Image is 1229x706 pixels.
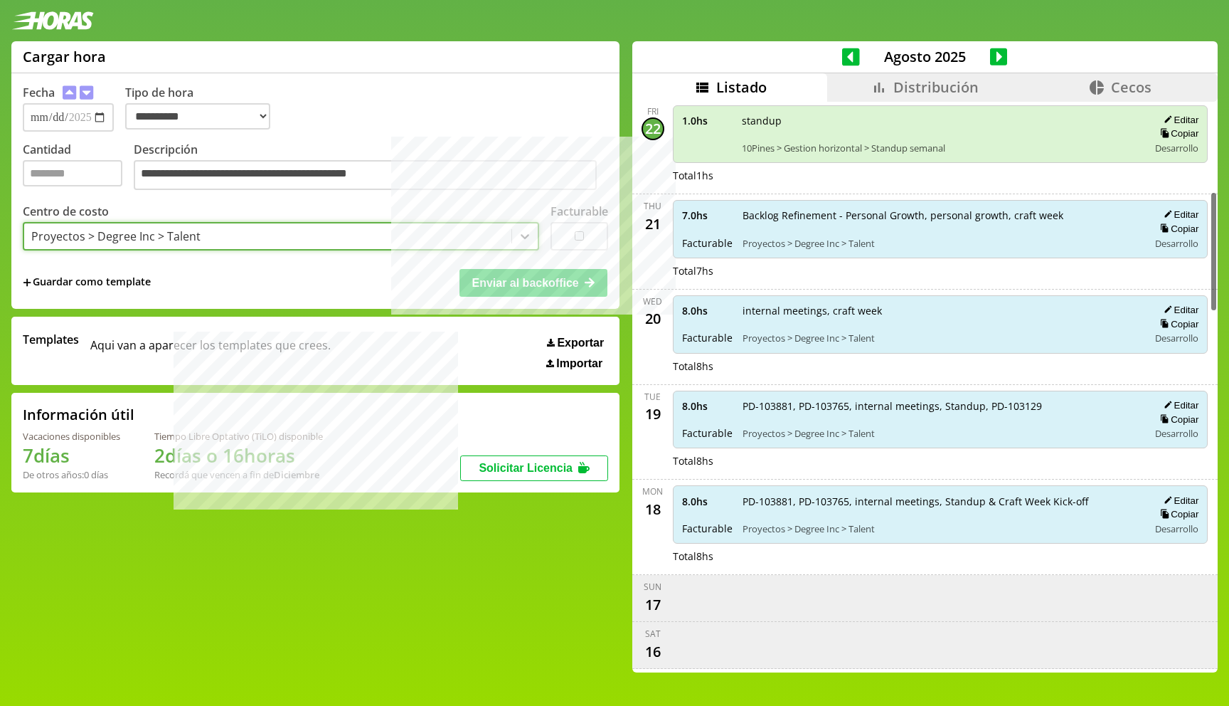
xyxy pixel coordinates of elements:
[742,114,1139,127] span: standup
[134,160,597,190] textarea: Descripción
[1159,304,1198,316] button: Editar
[644,200,661,212] div: Thu
[743,209,1139,222] span: Backlog Refinement - Personal Growth, personal growth, craft week
[682,236,733,250] span: Facturable
[632,102,1218,670] div: scrollable content
[642,640,664,663] div: 16
[716,78,767,97] span: Listado
[154,443,323,468] h1: 2 días o 16 horas
[743,332,1139,344] span: Proyectos > Degree Inc > Talent
[274,468,319,481] b: Diciembre
[1156,318,1198,330] button: Copiar
[860,47,990,66] span: Agosto 2025
[642,212,664,235] div: 21
[1155,142,1198,154] span: Desarrollo
[642,117,664,140] div: 22
[743,237,1139,250] span: Proyectos > Degree Inc > Talent
[1156,127,1198,139] button: Copiar
[1111,78,1151,97] span: Cecos
[743,495,1139,508] span: PD-103881, PD-103765, internal meetings, Standup & Craft Week Kick-off
[647,105,659,117] div: Fri
[742,142,1139,154] span: 10Pines > Gestion horizontal > Standup semanal
[682,426,733,440] span: Facturable
[893,78,979,97] span: Distribución
[1155,237,1198,250] span: Desarrollo
[682,522,733,535] span: Facturable
[645,628,661,640] div: Sat
[23,443,120,468] h1: 7 días
[125,103,270,130] select: Tipo de hora
[642,497,664,520] div: 18
[743,399,1139,413] span: PD-103881, PD-103765, internal meetings, Standup, PD-103129
[23,405,134,424] h2: Información útil
[682,399,733,413] span: 8.0 hs
[23,275,31,290] span: +
[125,85,282,132] label: Tipo de hora
[23,430,120,443] div: Vacaciones disponibles
[743,304,1139,317] span: internal meetings, craft week
[1159,114,1198,126] button: Editar
[673,549,1208,563] div: Total 8 hs
[23,85,55,100] label: Fecha
[682,304,733,317] span: 8.0 hs
[23,332,79,347] span: Templates
[1155,522,1198,535] span: Desarrollo
[90,332,331,370] span: Aqui van a aparecer los templates que crees.
[556,357,602,370] span: Importar
[673,454,1208,468] div: Total 8 hs
[154,468,323,481] div: Recordá que vencen a fin de
[557,337,604,349] span: Exportar
[643,295,662,307] div: Wed
[23,160,122,186] input: Cantidad
[644,391,661,403] div: Tue
[11,11,94,30] img: logotipo
[460,455,608,481] button: Solicitar Licencia
[682,495,733,508] span: 8.0 hs
[743,427,1139,440] span: Proyectos > Degree Inc > Talent
[31,228,201,244] div: Proyectos > Degree Inc > Talent
[134,142,608,194] label: Descripción
[23,47,106,66] h1: Cargar hora
[550,204,608,219] label: Facturable
[1155,427,1198,440] span: Desarrollo
[644,581,661,593] div: Sun
[23,204,109,219] label: Centro de costo
[673,169,1208,182] div: Total 1 hs
[23,142,134,194] label: Cantidad
[23,275,151,290] span: +Guardar como template
[673,264,1208,278] div: Total 7 hs
[642,593,664,616] div: 17
[154,430,323,443] div: Tiempo Libre Optativo (TiLO) disponible
[23,468,120,481] div: De otros años: 0 días
[472,277,578,289] span: Enviar al backoffice
[743,522,1139,535] span: Proyectos > Degree Inc > Talent
[1159,399,1198,411] button: Editar
[459,269,607,296] button: Enviar al backoffice
[682,209,733,222] span: 7.0 hs
[1156,223,1198,235] button: Copiar
[479,462,573,474] span: Solicitar Licencia
[1155,332,1198,344] span: Desarrollo
[642,403,664,426] div: 19
[642,307,664,330] div: 20
[543,336,608,350] button: Exportar
[1159,495,1198,507] button: Editar
[682,331,733,344] span: Facturable
[1159,209,1198,221] button: Editar
[1156,413,1198,426] button: Copiar
[642,485,663,497] div: Mon
[673,359,1208,373] div: Total 8 hs
[682,114,732,127] span: 1.0 hs
[1156,508,1198,520] button: Copiar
